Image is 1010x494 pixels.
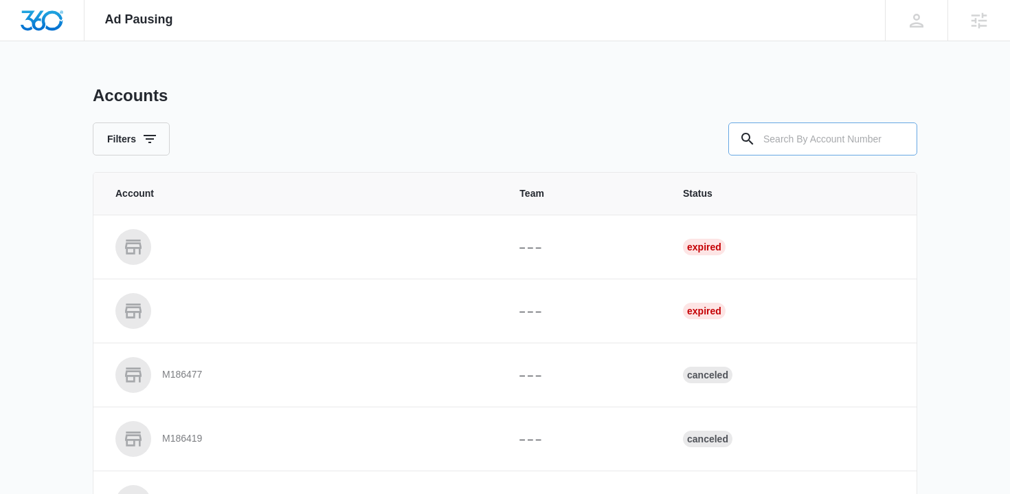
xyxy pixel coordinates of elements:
[683,303,726,319] div: Expired
[137,80,148,91] img: tab_keywords_by_traffic_grey.svg
[52,81,123,90] div: Domain Overview
[93,85,168,106] h1: Accounts
[115,421,486,457] a: M186419
[152,81,232,90] div: Keywords by Traffic
[115,186,486,201] span: Account
[519,304,650,319] p: – – –
[36,36,151,47] div: Domain: [DOMAIN_NAME]
[22,22,33,33] img: logo_orange.svg
[683,431,732,447] div: Canceled
[162,368,202,382] p: M186477
[519,240,650,255] p: – – –
[38,22,67,33] div: v 4.0.25
[683,186,895,201] span: Status
[683,367,732,383] div: Canceled
[115,357,486,393] a: M186477
[683,239,726,255] div: Expired
[162,432,202,446] p: M186419
[519,368,650,383] p: – – –
[22,36,33,47] img: website_grey.svg
[105,12,173,27] span: Ad Pausing
[93,122,170,155] button: Filters
[37,80,48,91] img: tab_domain_overview_orange.svg
[728,122,917,155] input: Search By Account Number
[519,186,650,201] span: Team
[519,432,650,447] p: – – –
